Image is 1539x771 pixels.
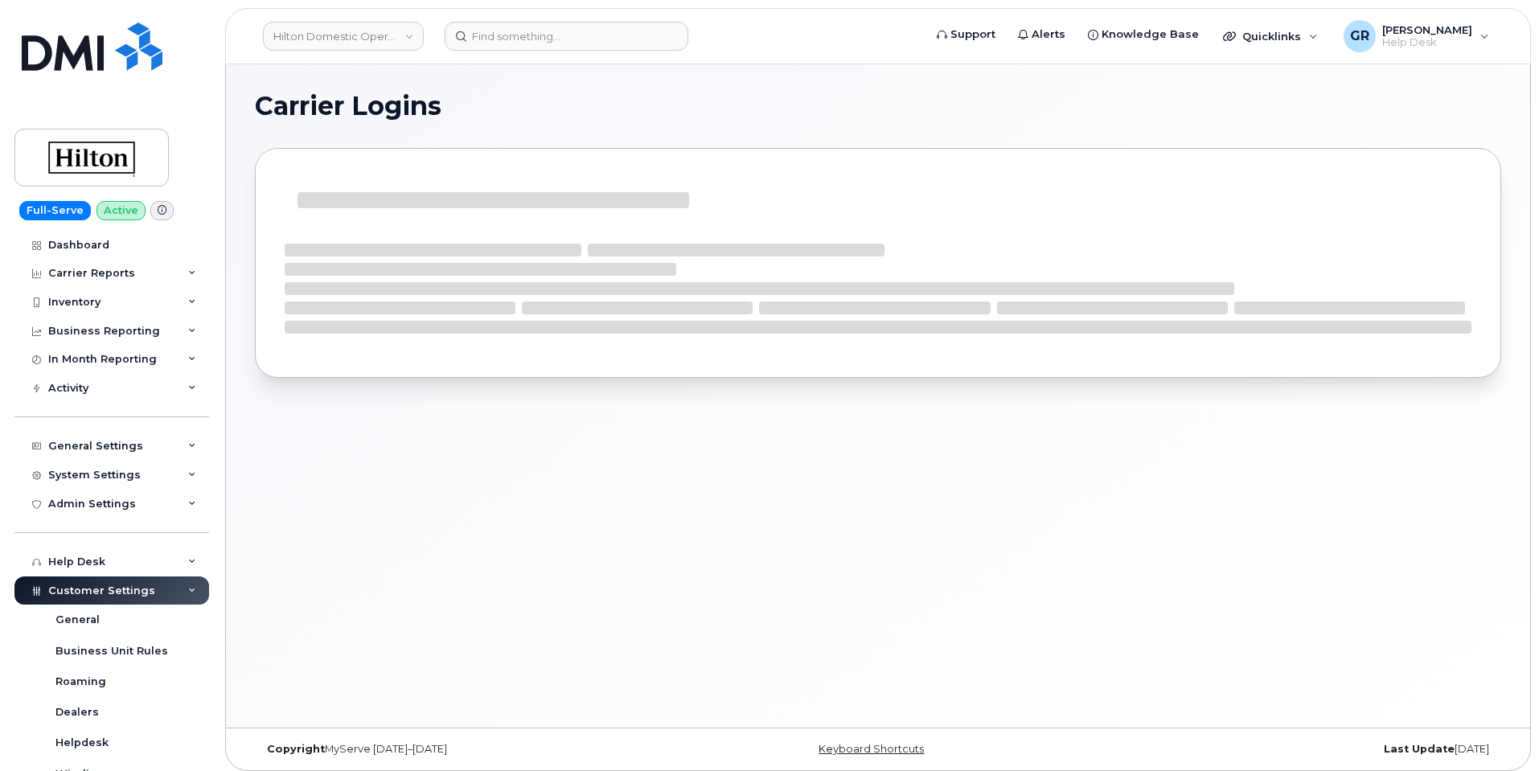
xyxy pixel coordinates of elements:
[255,743,671,756] div: MyServe [DATE]–[DATE]
[1086,743,1501,756] div: [DATE]
[1384,743,1455,755] strong: Last Update
[819,743,924,755] a: Keyboard Shortcuts
[267,743,325,755] strong: Copyright
[255,94,441,118] span: Carrier Logins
